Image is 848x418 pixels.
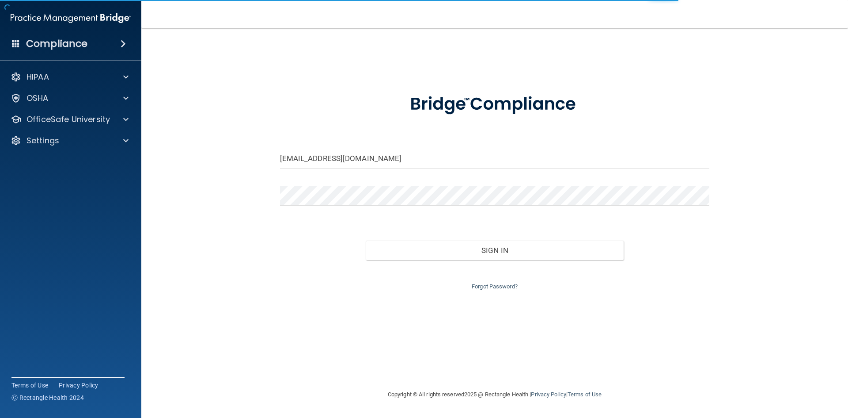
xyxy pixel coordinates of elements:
p: Settings [26,135,59,146]
a: OSHA [11,93,129,104]
span: Ⓒ Rectangle Health 2024 [11,393,84,402]
img: PMB logo [11,9,131,27]
p: HIPAA [26,72,49,82]
div: Copyright © All rights reserved 2025 @ Rectangle Health | | [333,380,656,409]
p: OfficeSafe University [26,114,110,125]
a: OfficeSafe University [11,114,129,125]
input: Email [280,149,710,169]
button: Sign In [366,241,624,260]
a: HIPAA [11,72,129,82]
iframe: Drift Widget Chat Controller [695,355,837,391]
a: Terms of Use [11,381,48,390]
a: Privacy Policy [59,381,98,390]
a: Settings [11,135,129,146]
a: Forgot Password? [472,283,518,290]
a: Terms of Use [568,391,602,398]
p: OSHA [26,93,49,104]
h4: Compliance [26,38,87,50]
img: bridge_compliance_login_screen.278c3ca4.svg [392,81,598,127]
a: Privacy Policy [531,391,566,398]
